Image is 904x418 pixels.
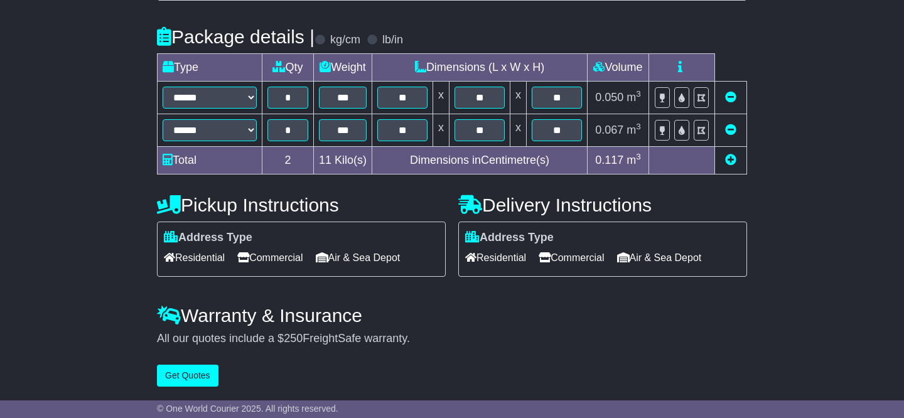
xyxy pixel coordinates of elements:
[319,154,331,166] span: 11
[539,248,604,267] span: Commercial
[158,147,262,174] td: Total
[382,33,403,47] label: lb/in
[316,248,401,267] span: Air & Sea Depot
[725,124,736,136] a: Remove this item
[237,248,303,267] span: Commercial
[636,122,641,131] sup: 3
[636,89,641,99] sup: 3
[157,365,218,387] button: Get Quotes
[372,147,588,174] td: Dimensions in Centimetre(s)
[725,91,736,104] a: Remove this item
[510,114,527,147] td: x
[330,33,360,47] label: kg/cm
[158,54,262,82] td: Type
[314,54,372,82] td: Weight
[164,248,225,267] span: Residential
[510,82,527,114] td: x
[465,248,526,267] span: Residential
[164,231,252,245] label: Address Type
[595,154,623,166] span: 0.117
[433,114,449,147] td: x
[284,332,303,345] span: 250
[627,154,641,166] span: m
[627,124,641,136] span: m
[262,54,314,82] td: Qty
[157,332,747,346] div: All our quotes include a $ FreightSafe warranty.
[433,82,449,114] td: x
[157,195,446,215] h4: Pickup Instructions
[465,231,554,245] label: Address Type
[314,147,372,174] td: Kilo(s)
[595,124,623,136] span: 0.067
[636,152,641,161] sup: 3
[617,248,702,267] span: Air & Sea Depot
[157,404,338,414] span: © One World Courier 2025. All rights reserved.
[157,26,315,47] h4: Package details |
[725,154,736,166] a: Add new item
[588,54,649,82] td: Volume
[157,305,747,326] h4: Warranty & Insurance
[627,91,641,104] span: m
[458,195,747,215] h4: Delivery Instructions
[595,91,623,104] span: 0.050
[372,54,588,82] td: Dimensions (L x W x H)
[262,147,314,174] td: 2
